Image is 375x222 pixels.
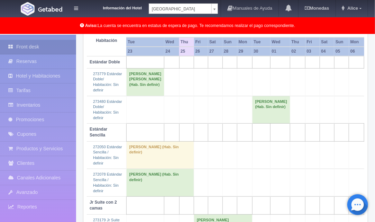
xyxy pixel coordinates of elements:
th: 28 [222,47,237,56]
th: 03 [305,47,320,56]
th: 30 [252,47,270,56]
th: 04 [320,47,334,56]
td: [PERSON_NAME] [PERSON_NAME] (Hab. Sin definir) [126,68,164,96]
th: Thu [179,37,194,47]
span: Alice [346,6,358,11]
b: Aviso: [85,23,98,28]
b: Monedas [305,6,329,11]
a: [GEOGRAPHIC_DATA] [149,3,218,14]
th: 27 [208,47,222,56]
th: 29 [237,47,252,56]
th: 26 [194,47,208,56]
th: Tue [252,37,270,47]
th: Mon [237,37,252,47]
a: 272078 Estándar Sencilla /Habitación: Sin definir [93,172,122,193]
a: 273480 Estándar Doble/Habitación: Sin definir [93,99,122,120]
a: 272050 Estándar Sencilla /Habitación: Sin definir [93,145,122,165]
td: [PERSON_NAME] (Hab. Sin definir) [126,141,194,169]
span: [GEOGRAPHIC_DATA] [152,4,209,14]
strong: Habitación [96,38,117,43]
td: [PERSON_NAME] (Hab. Sin definir) [252,96,290,124]
a: 273779 Estándar Doble/Habitación: Sin definir [93,72,122,92]
th: Sat [208,37,222,47]
th: Sun [222,37,237,47]
th: 24 [164,47,180,56]
img: Getabed [38,7,62,12]
td: [PERSON_NAME] (Hab. Sin definir) [126,169,194,197]
th: 01 [271,47,290,56]
th: 23 [126,47,164,56]
b: Estándar Sencilla [90,127,107,137]
th: Mon [349,37,364,47]
th: 02 [290,47,305,56]
th: Wed [164,37,180,47]
b: Jr Suite con 2 camas [90,200,117,211]
th: Thu [290,37,305,47]
th: 05 [334,47,349,56]
th: Sat [320,37,334,47]
th: Fri [194,37,208,47]
th: 06 [349,47,364,56]
th: Sun [334,37,349,47]
dt: Información del Hotel [86,3,142,11]
th: Tue [126,37,164,47]
b: Estándar Doble [90,60,120,64]
th: Wed [271,37,290,47]
th: 25 [179,47,194,56]
th: Fri [305,37,320,47]
img: Getabed [21,2,35,16]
